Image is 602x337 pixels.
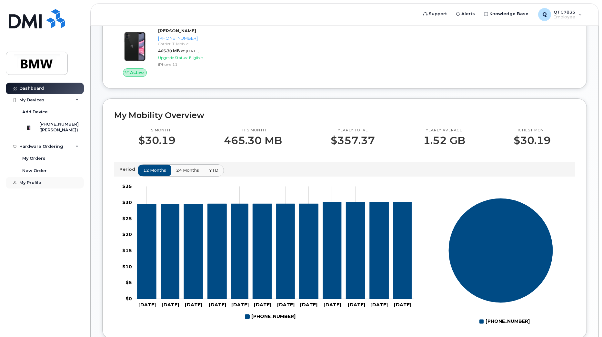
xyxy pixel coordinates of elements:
tspan: [DATE] [300,302,317,308]
span: Q [542,11,547,18]
g: Chart [122,183,414,322]
tspan: $25 [122,215,132,221]
p: $30.19 [138,135,176,146]
tspan: $30 [122,199,132,205]
img: iPhone_11.jpg [119,31,150,62]
p: This month [224,128,282,133]
tspan: $0 [125,296,132,301]
tspan: [DATE] [209,302,226,308]
span: Knowledge Base [489,11,528,17]
g: Chart [448,198,553,327]
tspan: $20 [122,231,132,237]
tspan: $35 [122,183,132,189]
tspan: [DATE] [231,302,249,308]
g: Legend [479,316,530,327]
p: $30.19 [514,135,551,146]
p: Yearly total [331,128,375,133]
a: Alerts [451,7,479,20]
tspan: [DATE] [277,302,295,308]
tspan: [DATE] [394,302,411,308]
div: [PHONE_NUMBER] [158,35,221,41]
span: Support [429,11,447,17]
p: 1.52 GB [423,135,465,146]
span: 24 months [176,167,199,173]
a: Knowledge Base [479,7,533,20]
span: at [DATE] [181,48,199,53]
h2: My Mobility Overview [114,110,575,120]
tspan: [DATE] [324,302,341,308]
span: YTD [209,167,218,173]
p: Period [119,166,138,172]
p: 465.30 MB [224,135,282,146]
p: Highest month [514,128,551,133]
tspan: $10 [122,263,132,269]
p: This month [138,128,176,133]
a: Active[PERSON_NAME][PHONE_NUMBER]Carrier: T-Mobile465.30 MBat [DATE]Upgrade Status:EligibleiPhone 11 [114,28,224,77]
div: Carrier: T-Mobile [158,41,221,46]
span: QTC7835 [554,9,575,15]
span: Upgrade Status: [158,55,188,60]
tspan: $15 [122,248,132,253]
a: Support [419,7,451,20]
tspan: $5 [125,280,132,285]
tspan: [DATE] [254,302,271,308]
g: Legend [245,311,296,322]
g: Series [448,198,553,303]
span: Employee [554,15,575,20]
tspan: [DATE] [162,302,179,308]
tspan: [DATE] [138,302,156,308]
g: 864-753-9871 [245,311,296,322]
span: 465.30 MB [158,48,180,53]
tspan: [DATE] [370,302,388,308]
div: iPhone 11 [158,62,221,67]
tspan: [DATE] [348,302,365,308]
p: Yearly average [423,128,465,133]
span: Active [130,69,144,76]
span: Alerts [461,11,475,17]
div: QTC7835 [534,8,587,21]
strong: [PERSON_NAME] [158,28,196,33]
p: $357.37 [331,135,375,146]
g: 864-753-9871 [137,202,412,299]
span: Eligible [189,55,203,60]
iframe: Messenger Launcher [574,309,597,332]
tspan: [DATE] [185,302,202,308]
